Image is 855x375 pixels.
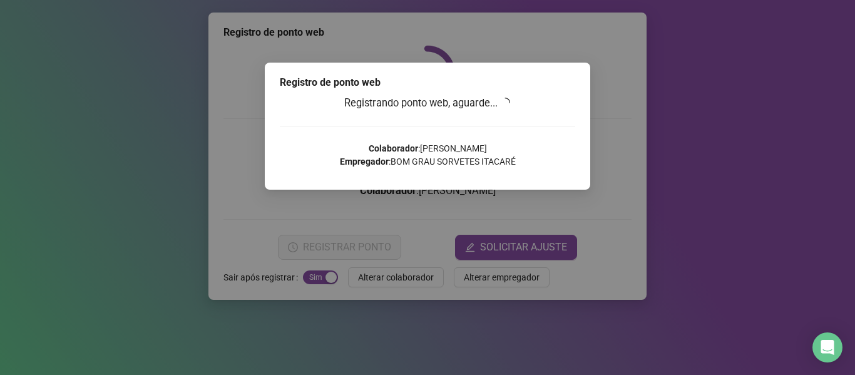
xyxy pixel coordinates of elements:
[500,98,510,108] span: loading
[280,75,575,90] div: Registro de ponto web
[280,142,575,168] p: : [PERSON_NAME] : BOM GRAU SORVETES ITACARÉ
[340,157,389,167] strong: Empregador
[812,332,842,362] div: Open Intercom Messenger
[280,95,575,111] h3: Registrando ponto web, aguarde...
[369,143,418,153] strong: Colaborador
